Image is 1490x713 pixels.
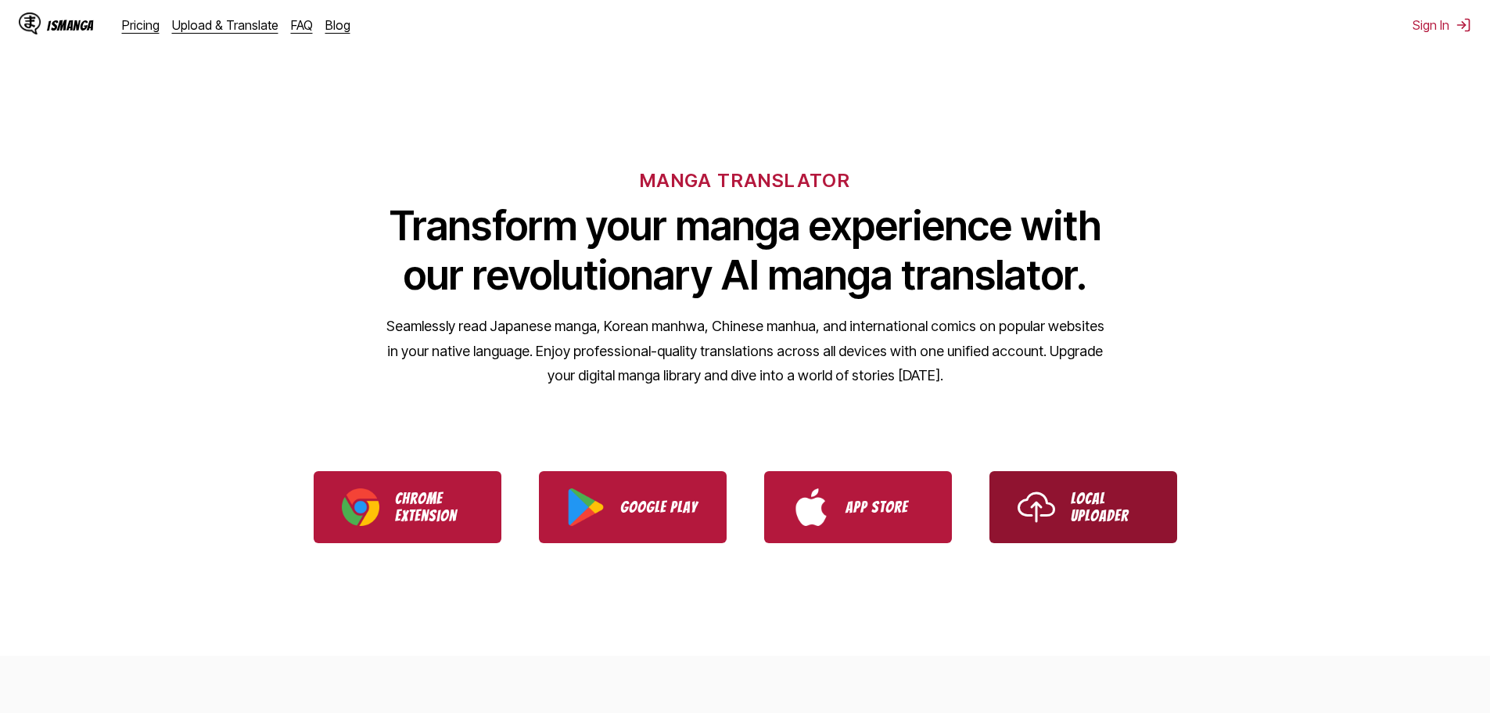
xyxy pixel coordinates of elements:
a: IsManga LogoIsManga [19,13,122,38]
p: Google Play [620,499,698,516]
img: App Store logo [792,488,830,526]
img: Google Play logo [567,488,605,526]
a: Blog [325,17,350,33]
a: Download IsManga from App Store [764,471,952,543]
p: Chrome Extension [395,490,473,524]
a: FAQ [291,17,313,33]
img: Upload icon [1018,488,1055,526]
a: Use IsManga Local Uploader [989,471,1177,543]
div: IsManga [47,18,94,33]
p: Seamlessly read Japanese manga, Korean manhwa, Chinese manhua, and international comics on popula... [386,314,1105,388]
a: Download IsManga from Google Play [539,471,727,543]
a: Upload & Translate [172,17,278,33]
p: Local Uploader [1071,490,1149,524]
button: Sign In [1413,17,1471,33]
h1: Transform your manga experience with our revolutionary AI manga translator. [386,201,1105,300]
img: Chrome logo [342,488,379,526]
h6: MANGA TRANSLATOR [640,169,850,192]
a: Pricing [122,17,160,33]
img: Sign out [1456,17,1471,33]
a: Download IsManga Chrome Extension [314,471,501,543]
img: IsManga Logo [19,13,41,34]
p: App Store [846,499,924,516]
